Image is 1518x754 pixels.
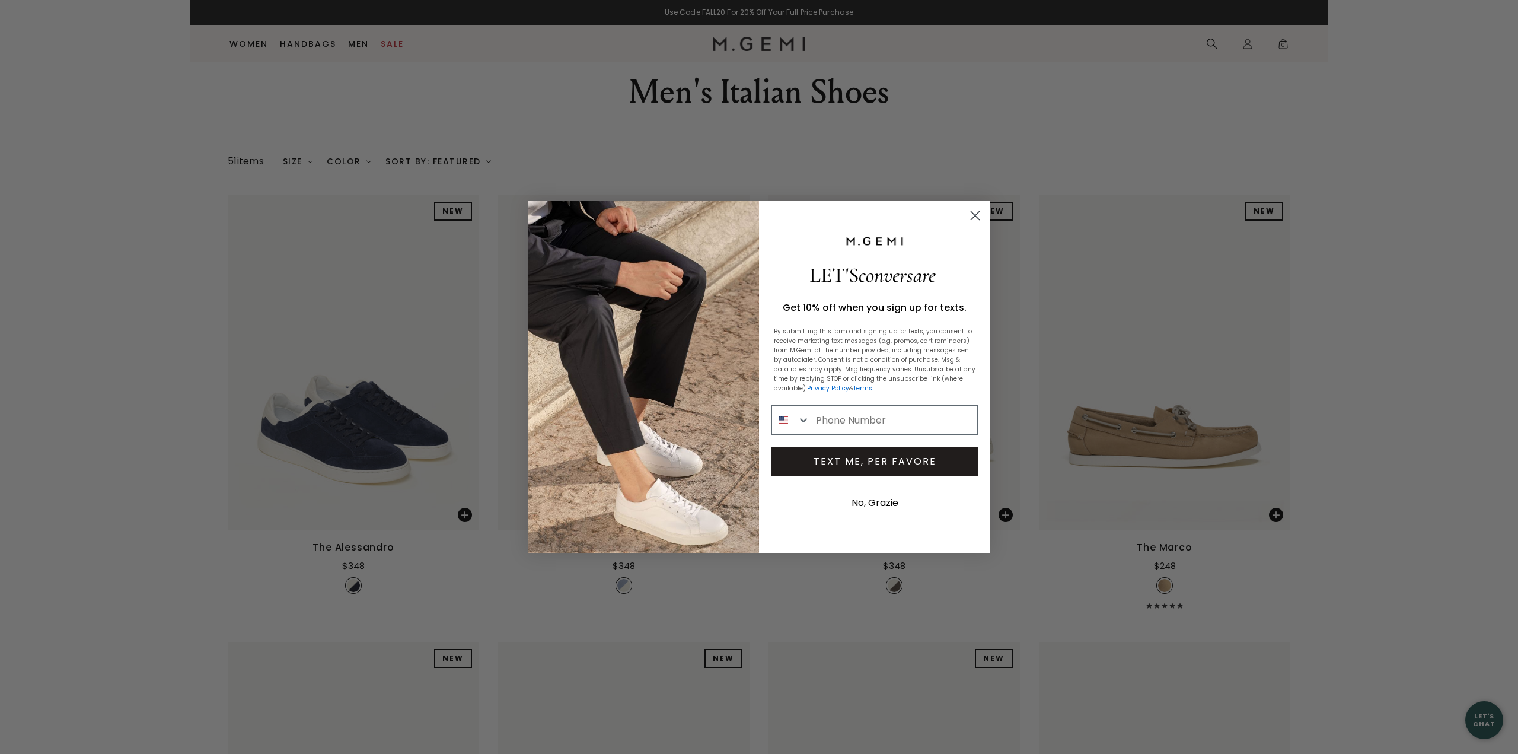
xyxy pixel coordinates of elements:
[965,205,986,226] button: Close dialog
[846,488,904,518] button: No, Grazie
[774,327,975,393] p: By submitting this form and signing up for texts, you consent to receive marketing text messages ...
[845,236,904,247] img: M.Gemi
[859,263,936,288] span: conversare
[809,263,936,288] span: LET'S
[779,415,788,425] img: United States
[783,301,967,314] span: Get 10% off when you sign up for texts.
[810,406,977,434] input: Phone Number
[771,447,978,476] button: TEXT ME, PER FAVORE
[772,406,810,434] button: Search Countries
[807,384,849,393] a: Privacy Policy
[853,384,872,393] a: Terms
